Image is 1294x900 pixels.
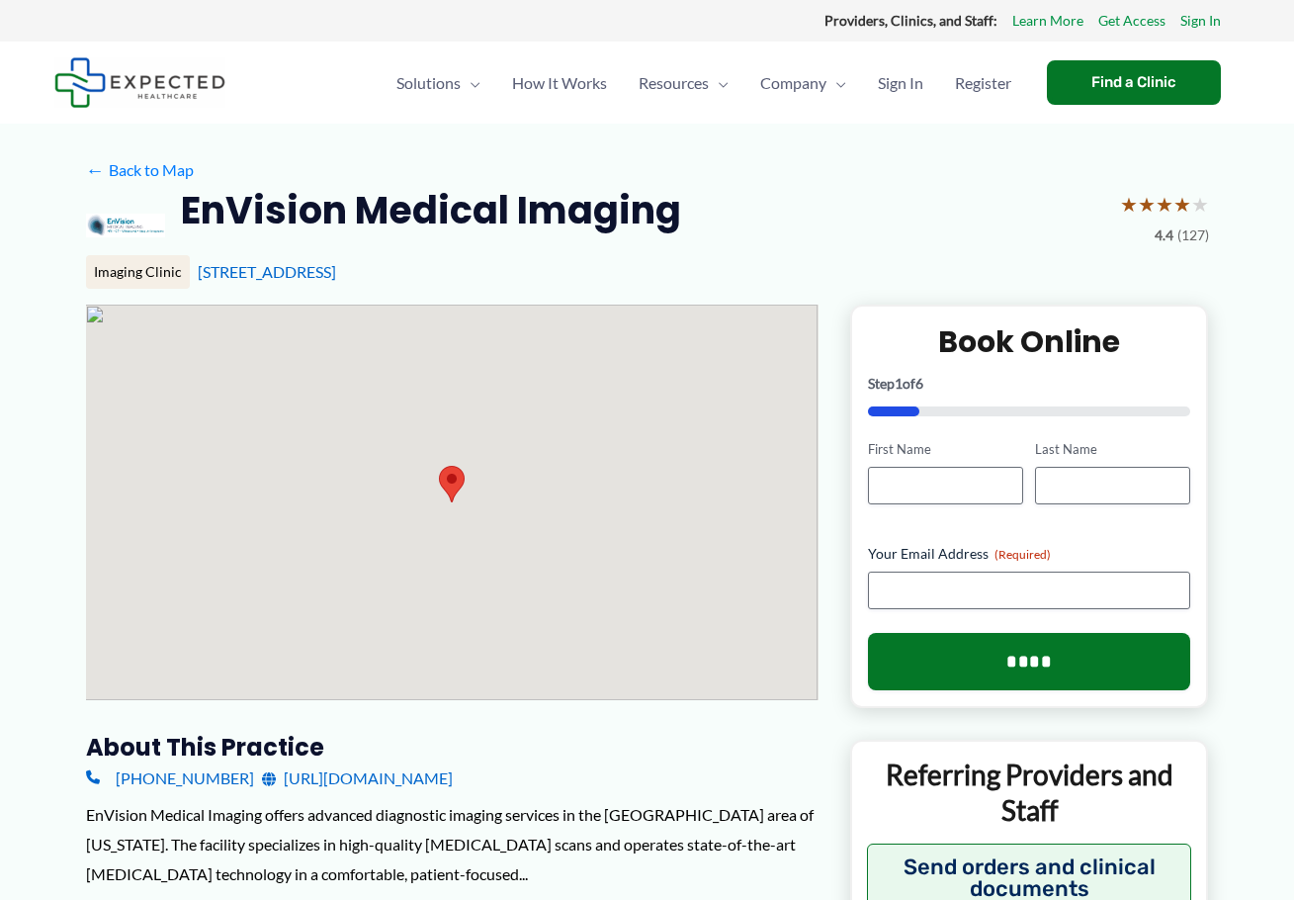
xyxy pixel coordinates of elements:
p: Referring Providers and Staff [867,757,1192,829]
h3: About this practice [86,732,819,763]
span: How It Works [512,48,607,118]
h2: EnVision Medical Imaging [181,186,681,234]
span: Resources [639,48,709,118]
a: Sign In [1180,8,1221,34]
span: ★ [1191,186,1209,223]
strong: Providers, Clinics, and Staff: [824,12,997,29]
span: ★ [1120,186,1138,223]
a: Register [939,48,1027,118]
a: [PHONE_NUMBER] [86,764,254,793]
span: Solutions [396,48,461,118]
span: ★ [1156,186,1173,223]
nav: Primary Site Navigation [381,48,1027,118]
p: Step of [868,377,1191,391]
img: Expected Healthcare Logo - side, dark font, small [54,57,225,108]
h2: Book Online [868,322,1191,361]
span: ← [86,160,105,179]
a: [URL][DOMAIN_NAME] [262,764,453,793]
span: Menu Toggle [461,48,480,118]
a: Find a Clinic [1047,60,1221,105]
label: Last Name [1035,440,1190,459]
span: Sign In [878,48,923,118]
a: [STREET_ADDRESS] [198,262,336,281]
span: (Required) [994,547,1051,562]
span: Menu Toggle [709,48,729,118]
a: How It Works [496,48,623,118]
span: 1 [895,375,903,392]
span: (127) [1177,223,1209,248]
label: Your Email Address [868,544,1191,564]
a: CompanyMenu Toggle [744,48,862,118]
span: ★ [1173,186,1191,223]
a: Get Access [1098,8,1165,34]
a: ←Back to Map [86,155,194,185]
span: Company [760,48,826,118]
label: First Name [868,440,1023,459]
span: Register [955,48,1011,118]
span: ★ [1138,186,1156,223]
span: 6 [915,375,923,392]
a: Learn More [1012,8,1083,34]
a: SolutionsMenu Toggle [381,48,496,118]
span: 4.4 [1155,223,1173,248]
div: EnVision Medical Imaging offers advanced diagnostic imaging services in the [GEOGRAPHIC_DATA] are... [86,800,819,888]
span: Menu Toggle [826,48,846,118]
a: Sign In [862,48,939,118]
div: Imaging Clinic [86,255,190,289]
a: ResourcesMenu Toggle [623,48,744,118]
